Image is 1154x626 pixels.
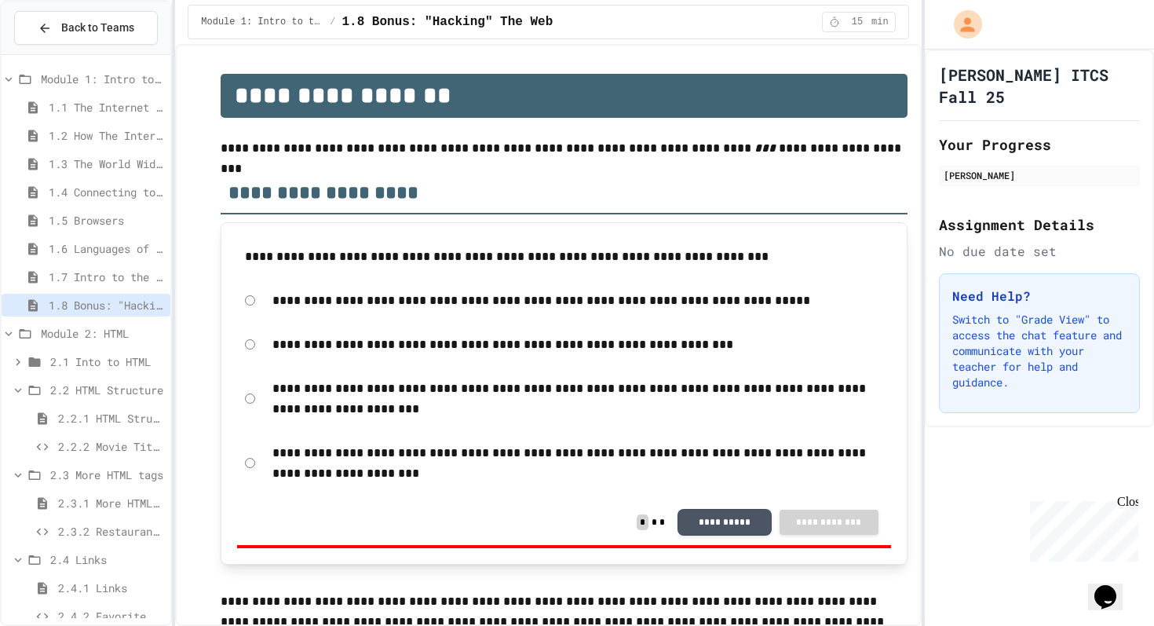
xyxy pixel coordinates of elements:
span: 2.1 Into to HTML [50,353,164,370]
span: 2.2.1 HTML Structure [58,410,164,426]
h3: Need Help? [952,287,1127,306]
span: Back to Teams [61,20,134,36]
p: Switch to "Grade View" to access the chat feature and communicate with your teacher for help and ... [952,312,1127,390]
span: 1.6 Languages of the Web [49,240,164,257]
span: 2.4.1 Links [58,580,164,596]
span: min [871,16,889,28]
span: 2.3 More HTML tags [50,467,164,483]
span: 1.7 Intro to the Web Review [49,269,164,285]
span: 1.8 Bonus: "Hacking" The Web [341,13,553,31]
span: 2.3.2 Restaurant Menu [58,523,164,540]
span: 2.2.2 Movie Title [58,438,164,455]
div: No due date set [939,242,1140,261]
span: 15 [845,16,870,28]
span: 1.3 The World Wide Web [49,156,164,172]
span: 2.4 Links [50,551,164,568]
span: 2.4.2 Favorite Links [58,608,164,624]
span: Module 1: Intro to the Web [201,16,323,28]
div: [PERSON_NAME] [944,168,1135,182]
span: 1.4 Connecting to a Website [49,184,164,200]
span: 1.2 How The Internet Works [49,127,164,144]
span: Module 2: HTML [41,325,164,342]
iframe: chat widget [1024,495,1138,562]
span: Module 1: Intro to the Web [41,71,164,87]
span: 2.2 HTML Structure [50,382,164,398]
span: / [330,16,335,28]
div: Chat with us now!Close [6,6,108,100]
span: 1.8 Bonus: "Hacking" The Web [49,297,164,313]
span: 1.5 Browsers [49,212,164,229]
span: 2.3.1 More HTML Tags [58,495,164,511]
span: 1.1 The Internet and its Impact on Society [49,99,164,115]
h1: [PERSON_NAME] ITCS Fall 25 [939,64,1140,108]
h2: Your Progress [939,134,1140,156]
div: My Account [937,6,986,42]
h2: Assignment Details [939,214,1140,236]
iframe: chat widget [1088,563,1138,610]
